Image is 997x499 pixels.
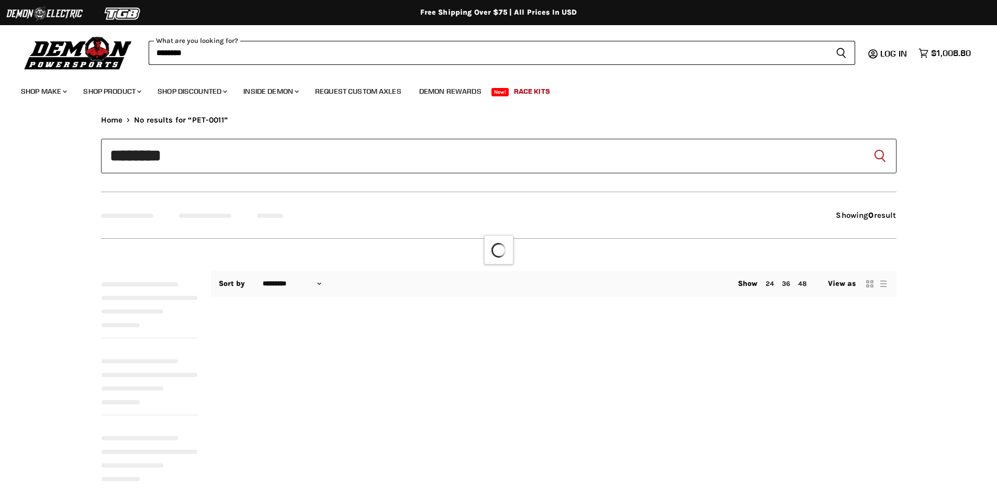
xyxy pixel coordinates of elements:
ul: Main menu [13,76,968,102]
input: Search [101,139,897,173]
a: Shop Product [75,81,148,102]
span: View as [828,280,856,288]
a: Log in [876,49,913,58]
a: Home [101,116,123,125]
a: 36 [782,280,790,287]
form: Product [149,41,855,65]
a: $1,008.80 [913,46,976,61]
a: Shop Make [13,81,73,102]
button: list view [878,279,889,289]
span: No results for “PET-0011” [134,116,228,125]
span: $1,008.80 [931,48,971,58]
a: 48 [798,280,806,287]
button: Search [827,41,855,65]
form: Product [101,139,897,173]
img: Demon Powersports [21,34,136,71]
div: Free Shipping Over $75 | All Prices In USD [80,8,917,17]
img: Demon Electric Logo 2 [5,4,84,24]
span: New! [491,88,509,96]
button: Search [871,148,888,164]
input: Search [149,41,827,65]
label: Sort by [219,280,245,288]
strong: 0 [868,210,873,220]
nav: Breadcrumbs [101,116,897,125]
span: Log in [880,48,907,59]
a: Race Kits [506,81,558,102]
a: 24 [766,280,774,287]
img: TGB Logo 2 [84,4,162,24]
a: Inside Demon [236,81,305,102]
a: Request Custom Axles [307,81,409,102]
span: Showing result [836,210,896,220]
span: Show [738,279,758,288]
button: grid view [865,279,875,289]
a: Shop Discounted [150,81,233,102]
a: Demon Rewards [411,81,489,102]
